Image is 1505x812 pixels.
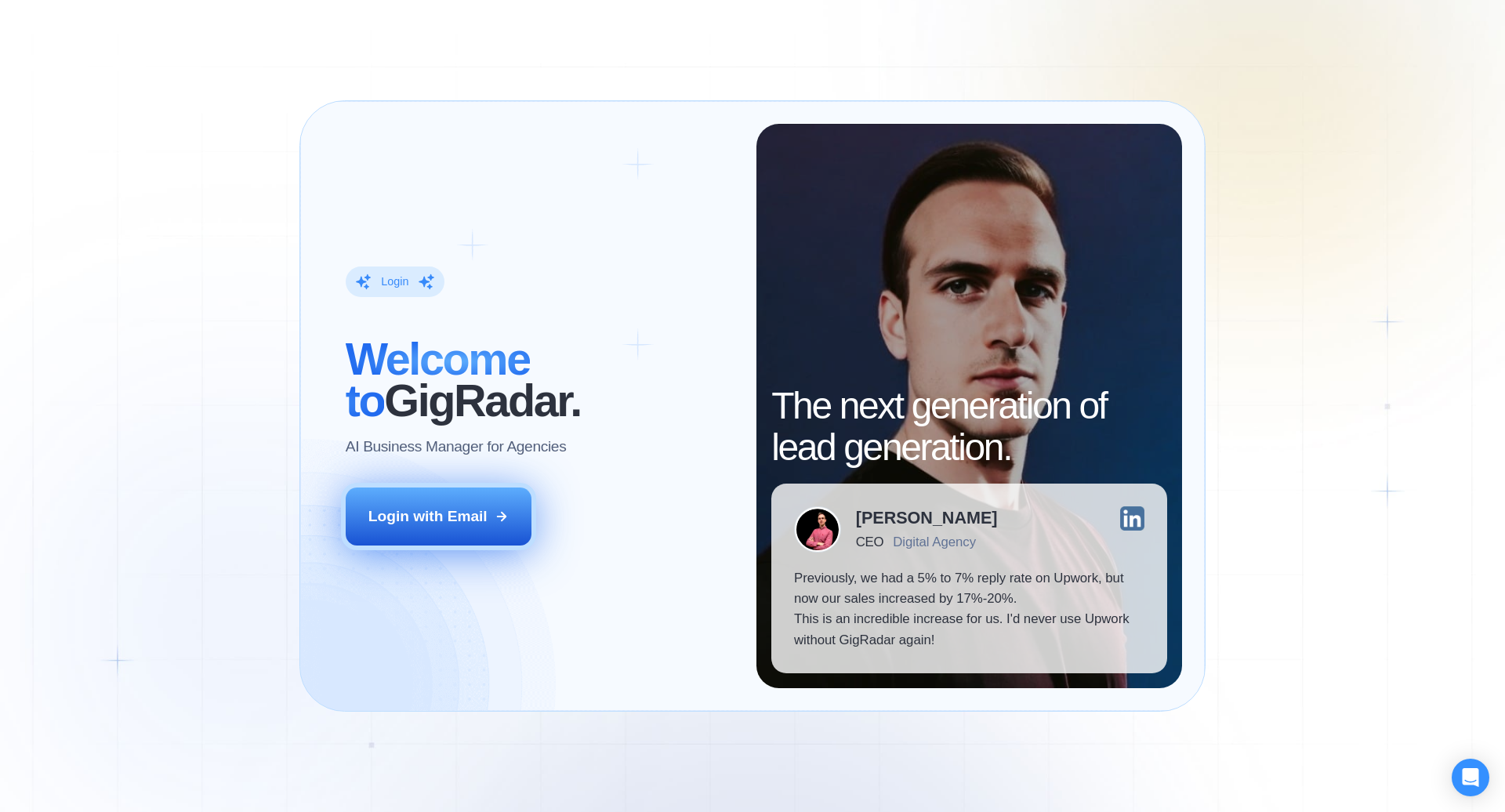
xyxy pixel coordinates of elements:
[368,506,488,527] div: Login with Email
[381,274,408,289] div: Login
[856,509,998,527] div: [PERSON_NAME]
[1452,759,1489,796] div: Open Intercom Messenger
[856,535,883,549] div: CEO
[794,568,1144,651] p: Previously, we had a 5% to 7% reply rate on Upwork, but now our sales increased by 17%-20%. This ...
[771,386,1167,469] h2: The next generation of lead generation.
[346,339,734,422] h2: ‍ GigRadar.
[893,535,976,549] div: Digital Agency
[346,488,532,546] button: Login with Email
[346,334,530,426] span: Welcome to
[346,437,567,457] p: AI Business Manager for Agencies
